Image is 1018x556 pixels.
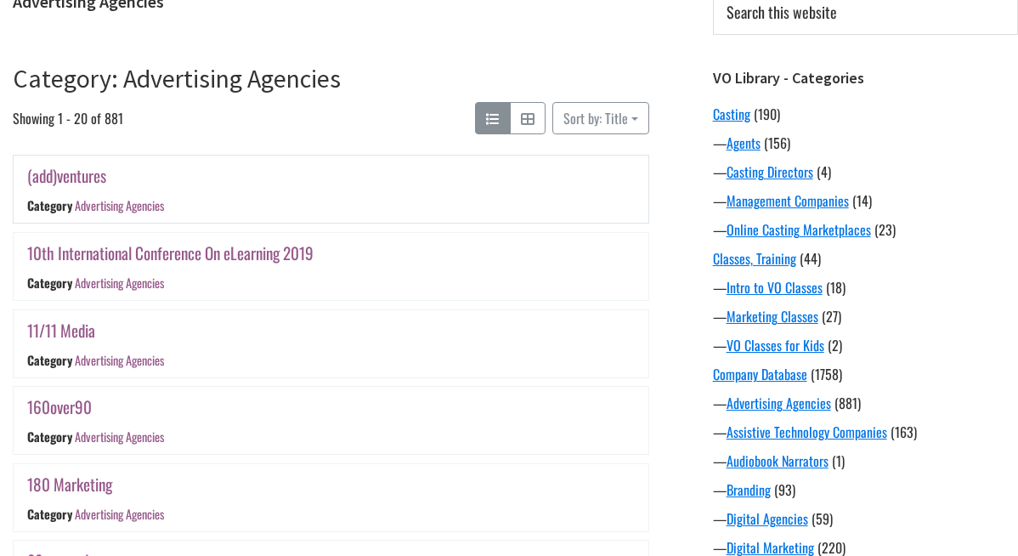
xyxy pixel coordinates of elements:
div: — [713,162,1018,182]
div: — [713,190,1018,211]
span: (23) [874,219,896,240]
div: — [713,219,1018,240]
a: Casting [713,104,750,124]
a: VO Classes for Kids [727,335,824,355]
a: 160over90 [27,394,92,419]
span: (190) [754,104,780,124]
div: — [713,277,1018,298]
div: Category [27,197,72,215]
a: Management Companies [727,190,849,211]
div: — [713,393,1018,413]
span: (27) [822,306,841,326]
a: Agents [727,133,761,153]
span: (4) [817,162,831,182]
button: Sort by: Title [552,102,649,134]
a: (add)ventures [27,163,106,188]
span: (59) [812,508,833,529]
div: — [713,335,1018,355]
a: Online Casting Marketplaces [727,219,871,240]
div: — [713,508,1018,529]
a: Advertising Agencies [75,505,164,523]
span: (1758) [811,364,842,384]
h3: VO Library - Categories [713,69,1018,88]
a: Marketing Classes [727,306,818,326]
span: (163) [891,422,917,442]
a: Company Database [713,364,807,384]
a: Advertising Agencies [75,197,164,215]
div: — [713,422,1018,442]
span: (93) [774,479,795,500]
a: Audiobook Narrators [727,451,829,471]
a: Advertising Agencies [727,393,831,413]
span: (2) [828,335,842,355]
div: — [713,306,1018,326]
a: Intro to VO Classes [727,277,823,298]
span: (1) [832,451,845,471]
div: Category [27,351,72,369]
div: — [713,479,1018,500]
a: Category: Advertising Agencies [13,62,341,94]
a: 10th International Conference On eLearning 2019 [27,241,314,265]
span: (18) [826,277,846,298]
span: (156) [764,133,790,153]
a: Digital Agencies [727,508,808,529]
div: Category [27,428,72,445]
a: Advertising Agencies [75,274,164,292]
a: Branding [727,479,771,500]
span: Showing 1 - 20 of 881 [13,102,123,134]
a: Casting Directors [727,162,813,182]
span: (881) [834,393,861,413]
a: Assistive Technology Companies [727,422,887,442]
span: (14) [852,190,872,211]
div: — [713,133,1018,153]
div: Category [27,274,72,292]
a: Classes, Training [713,248,796,269]
a: Advertising Agencies [75,428,164,445]
a: 180 Marketing [27,472,112,496]
div: — [713,451,1018,471]
div: Category [27,505,72,523]
a: 11/11 Media [27,318,95,343]
span: (44) [800,248,821,269]
a: Advertising Agencies [75,351,164,369]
